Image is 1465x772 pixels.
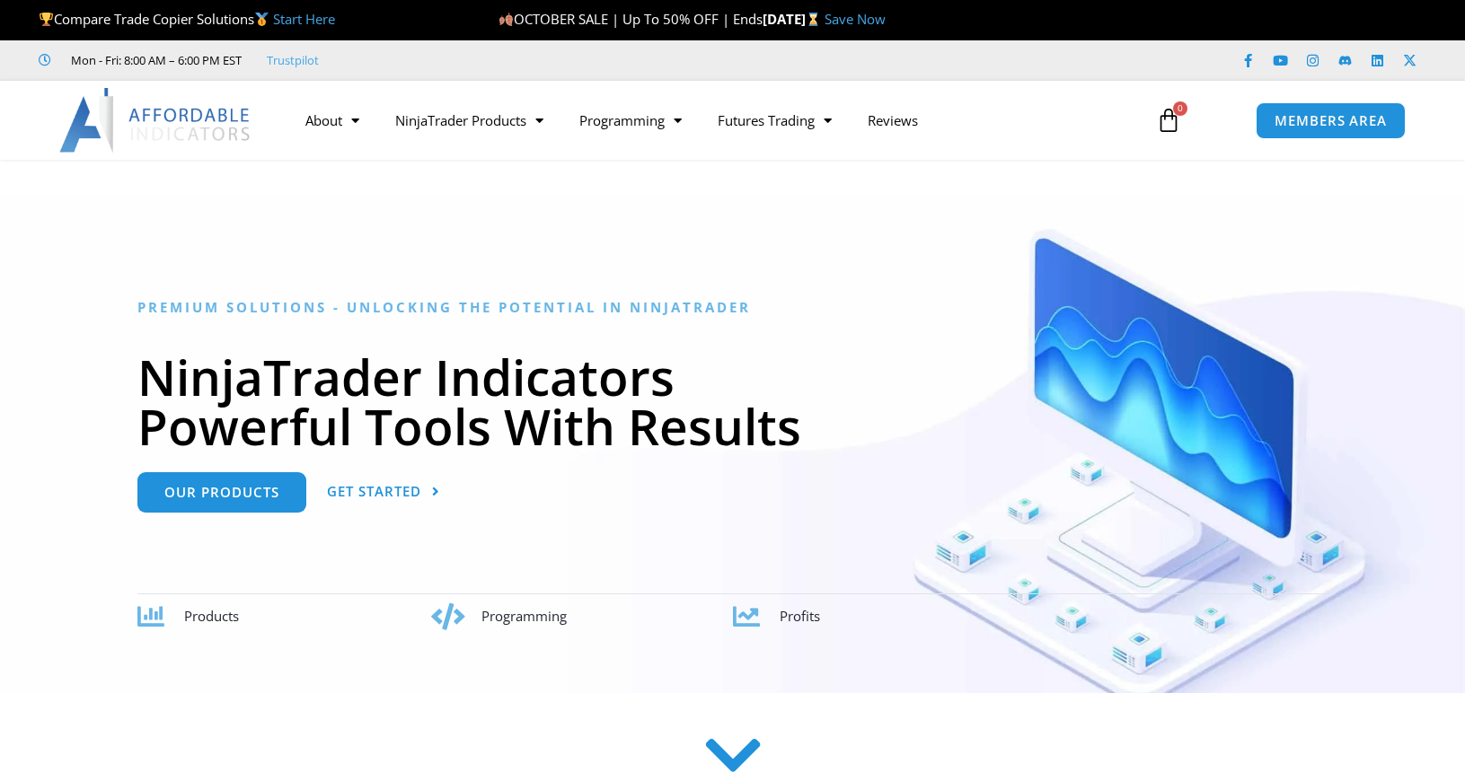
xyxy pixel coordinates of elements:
a: About [287,100,377,141]
a: Get Started [327,472,440,513]
img: 🏆 [40,13,53,26]
span: OCTOBER SALE | Up To 50% OFF | Ends [499,10,763,28]
a: Futures Trading [700,100,850,141]
a: Our Products [137,472,306,513]
a: Reviews [850,100,936,141]
span: MEMBERS AREA [1275,114,1387,127]
img: 🥇 [255,13,269,26]
a: Save Now [825,10,886,28]
span: Our Products [164,486,279,499]
a: Programming [561,100,700,141]
a: MEMBERS AREA [1256,102,1406,139]
span: 0 [1173,101,1187,116]
span: Get Started [327,485,421,498]
span: Profits [780,607,820,625]
strong: [DATE] [763,10,825,28]
span: Programming [481,607,567,625]
span: Mon - Fri: 8:00 AM – 6:00 PM EST [66,49,242,71]
h6: Premium Solutions - Unlocking the Potential in NinjaTrader [137,299,1328,316]
a: NinjaTrader Products [377,100,561,141]
a: 0 [1129,94,1208,146]
span: Products [184,607,239,625]
a: Trustpilot [267,49,319,71]
img: ⌛ [807,13,820,26]
a: Start Here [273,10,335,28]
h1: NinjaTrader Indicators Powerful Tools With Results [137,352,1328,451]
span: Compare Trade Copier Solutions [39,10,335,28]
img: 🍂 [499,13,513,26]
img: LogoAI | Affordable Indicators – NinjaTrader [59,88,252,153]
nav: Menu [287,100,1135,141]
